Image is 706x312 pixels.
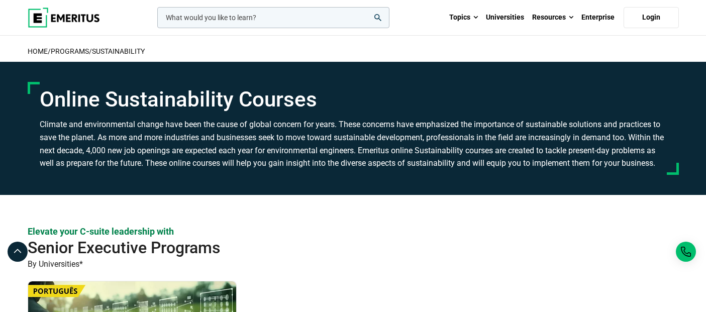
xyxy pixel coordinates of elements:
[40,118,667,169] h3: Climate and environmental change have been the cause of global concern for years. These concerns ...
[40,87,667,112] h1: Online Sustainability Courses
[28,238,614,258] h2: Senior Executive Programs
[92,47,145,55] a: Sustainability
[28,41,679,62] h2: / /
[624,7,679,28] a: Login
[28,225,679,238] p: Elevate your C-suite leadership with
[28,47,48,55] a: home
[157,7,389,28] input: woocommerce-product-search-field-0
[28,258,679,271] p: By Universities*
[51,47,89,55] a: Programs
